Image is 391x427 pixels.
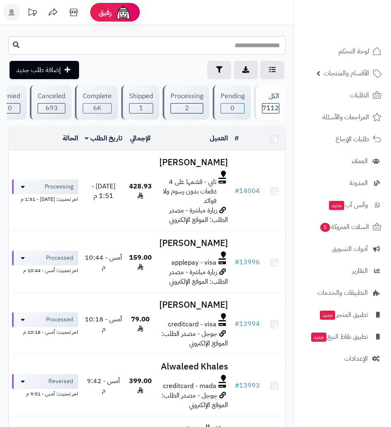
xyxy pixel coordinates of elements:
h3: [PERSON_NAME] [158,239,228,248]
h3: [PERSON_NAME] [158,300,228,310]
span: applepay - visa [171,258,216,268]
div: اخر تحديث: [DATE] - 1:51 م [12,194,78,203]
img: logo-2.png [335,6,383,24]
span: جوجل - مصدر الطلب: الموقع الإلكتروني [161,391,228,410]
span: جديد [311,333,326,342]
span: لوحة التحكم [338,46,369,57]
a: المراجعات والأسئلة [299,107,386,127]
span: طلبات الإرجاع [336,133,369,145]
span: أمس - 9:42 م [87,376,120,396]
span: السلات المتروكة [319,221,369,233]
div: Processing [170,92,203,101]
span: زيارة مباشرة - مصدر الطلب: الموقع الإلكتروني [169,205,228,225]
span: 159.00 [129,253,152,272]
span: 693 [38,104,65,113]
a: الكل7112 [252,85,287,120]
span: 79.00 [131,314,150,334]
span: # [235,186,239,196]
span: Reversed [48,377,73,386]
a: التطبيقات والخدمات [299,283,386,303]
span: 2 [171,104,203,113]
div: اخر تحديث: أمس - 9:51 م [12,389,78,398]
span: المراجعات والأسئلة [322,111,369,123]
span: وآتس آب [328,199,368,211]
div: Pending [221,92,245,101]
span: أدوات التسويق [332,243,368,255]
span: 7112 [262,104,279,113]
span: التقارير [352,265,368,277]
span: 5 [320,222,331,232]
span: 6K [83,104,111,113]
span: التطبيقات والخدمات [317,287,368,299]
span: إضافة طلب جديد [16,65,61,75]
a: #13994 [235,319,260,329]
a: طلبات الإرجاع [299,129,386,149]
a: Processing 2 [161,85,211,120]
a: العملاء [299,151,386,171]
a: العميل [210,133,228,143]
span: جوجل - مصدر الطلب: الموقع الإلكتروني [161,329,228,348]
span: [DATE] - 1:51 م [91,181,115,201]
span: الأقسام والمنتجات [324,68,369,79]
a: #13996 [235,257,260,267]
span: أمس - 10:44 م [85,253,122,272]
span: Processed [46,254,73,262]
span: تابي - قسّمها على 4 دفعات بدون رسوم ولا فوائد [158,177,217,206]
span: المدونة [350,177,368,189]
span: 0 [221,104,244,113]
a: #14004 [235,186,260,196]
span: # [235,257,239,267]
a: Pending 0 [211,85,252,120]
a: الإجمالي [130,133,151,143]
a: لوحة التحكم [299,41,386,61]
h3: [PERSON_NAME] [158,158,228,167]
a: تطبيق نقاط البيعجديد [299,327,386,347]
a: تحديثات المنصة [22,4,43,23]
span: الإعدادات [344,353,368,364]
span: رفيق [98,7,112,17]
a: وآتس آبجديد [299,195,386,215]
span: # [235,381,239,391]
a: تاريخ الطلب [85,133,122,143]
a: الحالة [62,133,78,143]
a: تطبيق المتجرجديد [299,305,386,325]
div: Canceled [38,92,65,101]
span: زيارة مباشرة - مصدر الطلب: الموقع الإلكتروني [169,267,228,287]
a: #13993 [235,381,260,391]
span: العملاء [352,155,368,167]
span: creditcard - mada [163,381,216,391]
a: Complete 6K [73,85,120,120]
h3: Alwaleed Khales [158,362,228,372]
a: السلات المتروكة5 [299,217,386,237]
img: ai-face.png [115,4,132,21]
a: Shipped 1 [120,85,161,120]
div: Shipped [129,92,153,101]
span: جديد [329,201,344,210]
a: إضافة طلب جديد [10,61,79,79]
a: أدوات التسويق [299,239,386,259]
a: # [235,133,239,143]
span: تطبيق نقاط البيع [310,331,368,343]
div: 6007 [83,104,111,113]
div: Complete [83,92,112,101]
span: أمس - 10:18 م [85,314,122,334]
a: المدونة [299,173,386,193]
a: Canceled 693 [28,85,73,120]
span: الطلبات [350,89,369,101]
span: 428.93 [129,181,152,201]
span: Processing [45,183,73,191]
div: الكل [262,92,279,101]
span: 1 [130,104,153,113]
span: Processed [46,316,73,324]
span: # [235,319,239,329]
span: 399.00 [129,376,152,396]
a: الإعدادات [299,349,386,369]
div: اخر تحديث: أمس - 10:18 م [12,327,78,336]
a: التقارير [299,261,386,281]
span: تطبيق المتجر [319,309,368,321]
div: اخر تحديث: أمس - 10:44 م [12,265,78,274]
